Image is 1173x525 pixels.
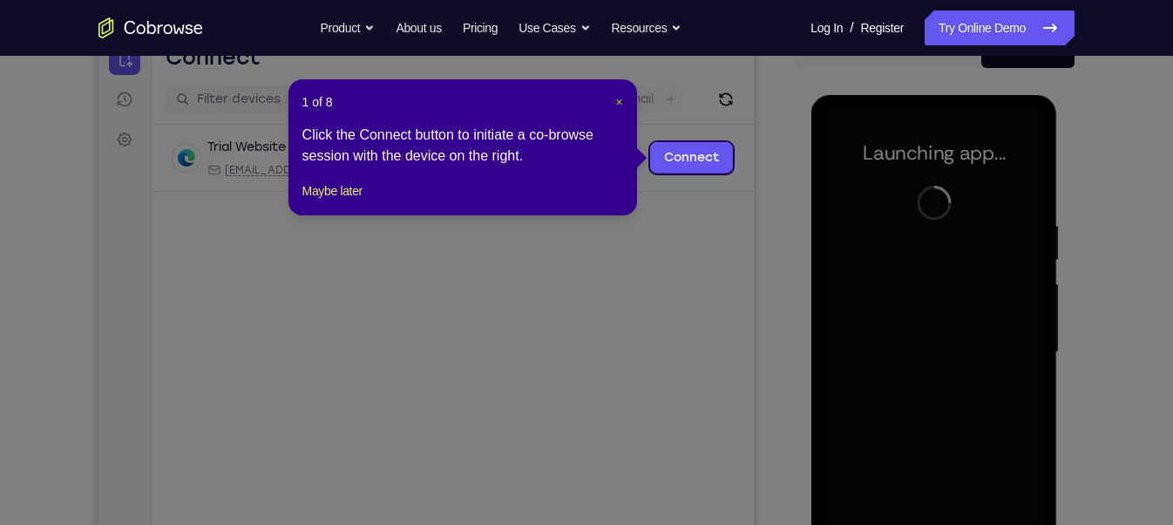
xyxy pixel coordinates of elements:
[615,93,622,111] button: Close Tour
[109,130,314,144] div: Email
[442,130,487,144] span: +11 more
[194,107,240,121] div: Online
[612,10,682,45] button: Resources
[98,58,318,75] input: Filter devices...
[302,181,363,201] button: Maybe later
[10,51,42,82] a: Sessions
[925,10,1075,45] a: Try Online Demo
[614,52,641,80] button: Refresh
[10,91,42,122] a: Settings
[109,106,187,123] div: Trial Website
[324,130,431,144] div: App
[302,93,333,111] span: 1 of 8
[342,130,431,144] span: Cobrowse demo
[524,58,555,75] label: Email
[321,10,376,45] button: Product
[810,10,843,45] a: Log In
[463,10,498,45] a: Pricing
[346,58,401,75] label: demo_id
[67,10,162,38] h1: Connect
[552,109,634,140] a: Connect
[10,10,42,42] a: Connect
[615,95,622,109] span: ×
[98,17,203,38] a: Go to the home page
[53,92,655,159] div: Open device details
[126,130,314,144] span: web@example.com
[519,10,590,45] button: Use Cases
[861,10,904,45] a: Register
[302,125,623,167] div: Click the Connect button to initiate a co-browse session with the device on the right.
[396,10,441,45] a: About us
[850,17,853,38] span: /
[196,112,200,116] div: New devices found.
